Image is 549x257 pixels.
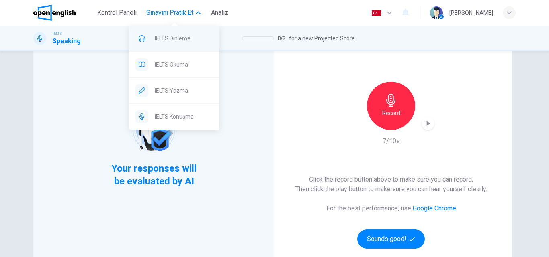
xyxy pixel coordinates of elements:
h6: For the best performance, use [326,204,456,213]
h1: Speaking [53,36,81,46]
div: IELTS Okuma [129,52,219,77]
div: IELTS Dinleme [129,26,219,51]
h6: Record [382,108,400,118]
button: Sınavını Pratik Et [143,6,204,20]
span: Analiz [211,8,228,18]
span: Your responses will be evaluated by AI [105,162,203,188]
img: tr [371,10,381,16]
img: OpenEnglish logo [33,5,76,21]
span: 0 / 3 [277,34,286,43]
span: for a new Projected Score [289,34,355,43]
a: Google Chrome [413,204,456,212]
img: robot icon [128,104,179,155]
span: IELTS Dinleme [155,34,213,43]
button: Sounds good! [357,229,425,249]
span: IELTS Okuma [155,60,213,69]
button: Analiz [207,6,233,20]
img: Profile picture [430,6,443,19]
div: IELTS Yazma [129,78,219,103]
span: IELTS [53,31,62,36]
h6: Click the record button above to make sure you can record. Then click the play button to make sur... [295,175,487,194]
span: IELTS Yazma [155,86,213,95]
div: [PERSON_NAME] [449,8,493,18]
button: Record [367,82,415,130]
span: IELTS Konuşma [155,112,213,121]
h6: 7/10s [383,136,400,146]
a: OpenEnglish logo [33,5,94,21]
div: IELTS Konuşma [129,104,219,130]
span: Kontrol Paneli [97,8,137,18]
span: Sınavını Pratik Et [146,8,193,18]
button: Kontrol Paneli [94,6,140,20]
